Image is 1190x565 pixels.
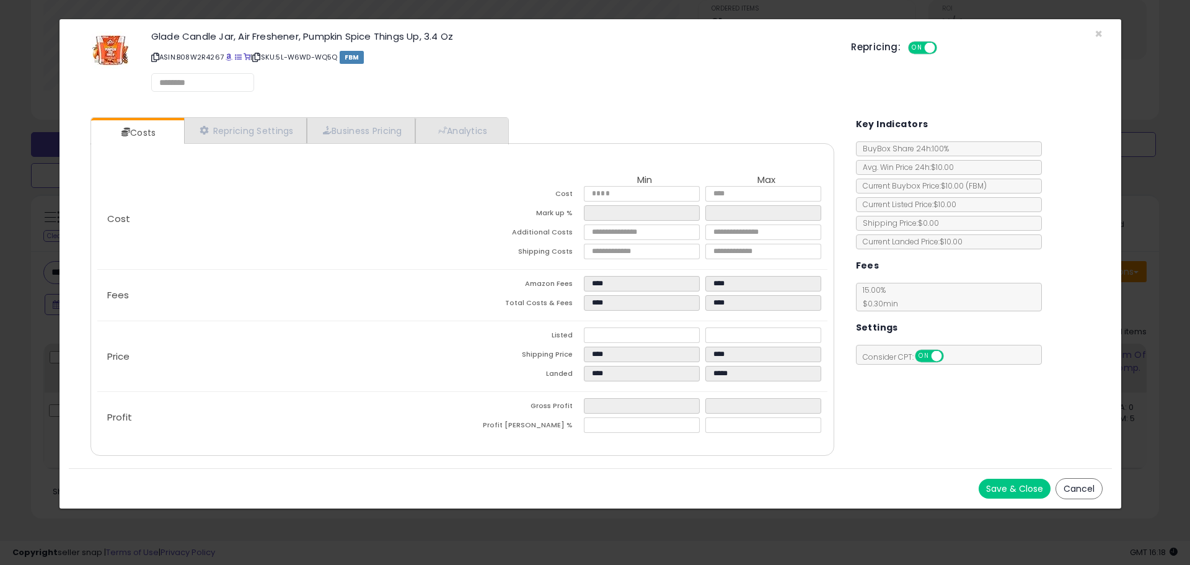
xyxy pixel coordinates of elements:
[92,32,129,69] img: 51RGBE1cvnL._SL60_.jpg
[462,417,584,437] td: Profit [PERSON_NAME] %
[856,117,928,132] h5: Key Indicators
[941,351,961,362] span: OFF
[226,52,232,62] a: BuyBox page
[851,42,901,52] h5: Repricing:
[856,320,898,336] h5: Settings
[916,351,932,362] span: ON
[857,180,987,191] span: Current Buybox Price:
[857,352,960,362] span: Consider CPT:
[151,32,832,41] h3: Glade Candle Jar, Air Freshener, Pumpkin Spice Things Up, 3.4 Oz
[415,118,507,143] a: Analytics
[857,199,956,210] span: Current Listed Price: $10.00
[462,205,584,225] td: Mark up %
[97,352,462,362] p: Price
[462,327,584,347] td: Listed
[235,52,242,62] a: All offer listings
[340,51,364,64] span: FBM
[97,412,462,422] p: Profit
[857,298,898,309] span: $0.30 min
[97,290,462,300] p: Fees
[966,180,987,191] span: ( FBM )
[91,120,183,145] a: Costs
[909,43,925,53] span: ON
[184,118,307,143] a: Repricing Settings
[857,218,939,228] span: Shipping Price: $0.00
[935,43,955,53] span: OFF
[462,276,584,295] td: Amazon Fees
[856,258,879,274] h5: Fees
[941,180,987,191] span: $10.00
[857,236,963,247] span: Current Landed Price: $10.00
[151,47,832,67] p: ASIN: B08W2R4267 | SKU: 5L-W6WD-WQ5Q
[857,162,954,172] span: Avg. Win Price 24h: $10.00
[97,214,462,224] p: Cost
[307,118,415,143] a: Business Pricing
[244,52,250,62] a: Your listing only
[462,225,584,244] td: Additional Costs
[584,175,705,186] th: Min
[462,295,584,314] td: Total Costs & Fees
[1095,25,1103,43] span: ×
[462,398,584,417] td: Gross Profit
[462,186,584,205] td: Cost
[1056,478,1103,499] button: Cancel
[705,175,827,186] th: Max
[857,285,898,309] span: 15.00 %
[857,143,949,154] span: BuyBox Share 24h: 100%
[462,347,584,366] td: Shipping Price
[462,366,584,385] td: Landed
[979,479,1051,499] button: Save & Close
[462,244,584,263] td: Shipping Costs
